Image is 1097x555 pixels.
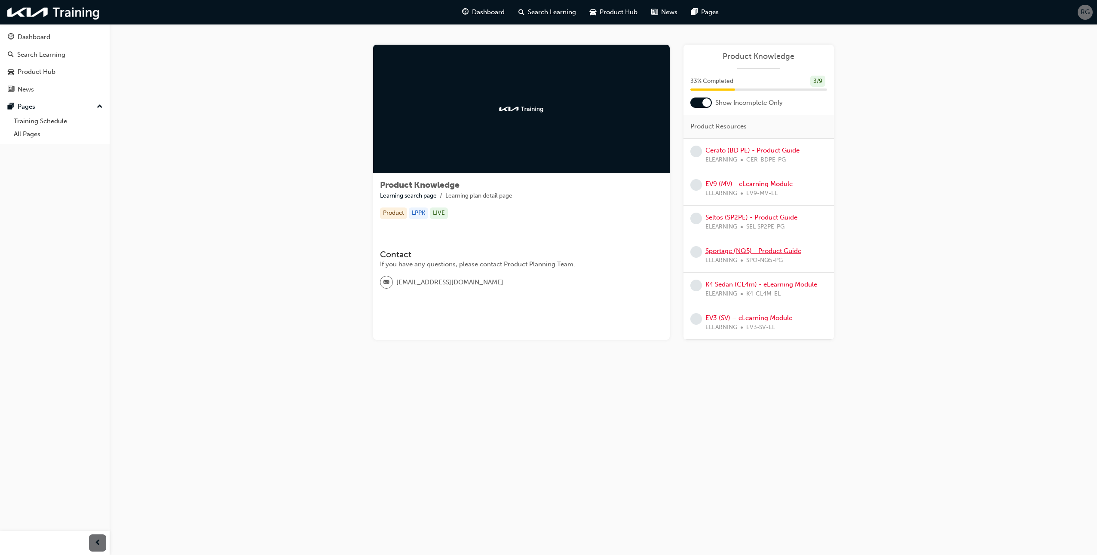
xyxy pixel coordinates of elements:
[18,102,35,112] div: Pages
[705,180,793,188] a: EV9 (MV) - eLearning Module
[705,155,737,165] span: ELEARNING
[746,289,781,299] span: K4-CL4M-EL
[705,323,737,332] span: ELEARNING
[644,3,684,21] a: news-iconNews
[8,86,14,94] span: news-icon
[3,82,106,98] a: News
[3,64,106,80] a: Product Hub
[18,85,34,95] div: News
[8,68,14,76] span: car-icon
[18,32,50,42] div: Dashboard
[97,101,103,113] span: up-icon
[746,155,786,165] span: CER-BDPE-PG
[409,207,428,219] div: LPPK
[690,313,702,325] span: learningRecordVerb_NONE-icon
[746,189,778,198] span: EV9-MV-EL
[600,7,637,17] span: Product Hub
[1081,7,1090,17] span: RG
[3,47,106,63] a: Search Learning
[651,7,658,18] span: news-icon
[8,103,14,111] span: pages-icon
[690,280,702,291] span: learningRecordVerb_NONE-icon
[380,192,437,199] a: Learning search page
[690,246,702,258] span: learningRecordVerb_NONE-icon
[383,277,389,288] span: email-icon
[690,213,702,224] span: learningRecordVerb_NONE-icon
[690,146,702,157] span: learningRecordVerb_NONE-icon
[512,3,583,21] a: search-iconSearch Learning
[705,256,737,265] span: ELEARNING
[746,222,784,232] span: SEL-SP2PE-PG
[455,3,512,21] a: guage-iconDashboard
[462,7,469,18] span: guage-icon
[705,189,737,198] span: ELEARNING
[10,115,106,128] a: Training Schedule
[705,213,797,221] a: Seltos (SP2PE) - Product Guide
[691,7,698,18] span: pages-icon
[746,256,783,265] span: SPO-NQ5-PG
[380,180,460,190] span: Product Knowledge
[380,259,663,269] div: If you have any questions, please contact Product Planning Team.
[583,3,644,21] a: car-iconProduct Hub
[445,191,512,201] li: Learning plan detail page
[528,7,576,17] span: Search Learning
[661,7,677,17] span: News
[690,179,702,191] span: learningRecordVerb_NONE-icon
[8,51,14,59] span: search-icon
[690,76,733,86] span: 33 % Completed
[430,207,448,219] div: LIVE
[4,3,103,21] img: kia-training
[810,76,825,87] div: 3 / 9
[518,7,524,18] span: search-icon
[380,250,663,259] h3: Contact
[705,247,801,255] a: Sportage (NQ5) - Product Guide
[684,3,726,21] a: pages-iconPages
[590,7,596,18] span: car-icon
[705,146,800,154] a: Cerato (BD PE) - Product Guide
[715,98,783,108] span: Show Incomplete Only
[705,314,792,322] a: EV3 (SV) – eLearning Module
[95,538,101,549] span: prev-icon
[10,128,106,141] a: All Pages
[690,52,827,61] a: Product Knowledge
[690,122,747,131] span: Product Resources
[746,323,775,332] span: EV3-SV-EL
[1078,5,1093,20] button: RG
[17,50,65,60] div: Search Learning
[472,7,505,17] span: Dashboard
[396,277,503,287] span: [EMAIL_ADDRESS][DOMAIN_NAME]
[705,281,817,288] a: K4 Sedan (CL4m) - eLearning Module
[3,29,106,45] a: Dashboard
[380,207,407,219] div: Product
[498,105,545,113] img: kia-training
[705,289,737,299] span: ELEARNING
[8,34,14,41] span: guage-icon
[3,27,106,99] button: DashboardSearch LearningProduct HubNews
[3,99,106,115] button: Pages
[705,222,737,232] span: ELEARNING
[701,7,719,17] span: Pages
[18,67,55,77] div: Product Hub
